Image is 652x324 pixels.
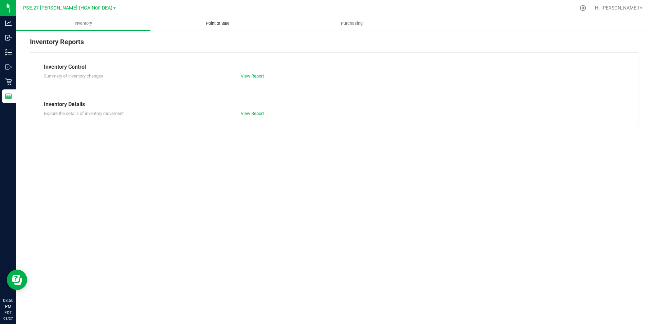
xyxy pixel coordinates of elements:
a: View Report [241,73,264,79]
a: Purchasing [285,16,419,31]
span: PSE.27-[PERSON_NAME] (HGA Non-DEA) [23,5,112,11]
span: Inventory [66,20,101,27]
a: Point of Sale [150,16,285,31]
a: Inventory [16,16,150,31]
span: Purchasing [332,20,372,27]
inline-svg: Inbound [5,34,12,41]
a: View Report [241,111,264,116]
inline-svg: Analytics [5,20,12,27]
div: Inventory Details [44,100,624,108]
div: Inventory Reports [30,37,638,52]
p: 08/27 [3,316,13,321]
span: Hi, [PERSON_NAME]! [595,5,639,11]
span: Explore the details of inventory movement [44,111,124,116]
inline-svg: Outbound [5,64,12,70]
inline-svg: Reports [5,93,12,100]
p: 03:50 PM EDT [3,297,13,316]
iframe: Resource center [7,270,27,290]
inline-svg: Inventory [5,49,12,56]
div: Inventory Control [44,63,624,71]
inline-svg: Retail [5,78,12,85]
div: Manage settings [579,5,587,11]
span: Point of Sale [197,20,239,27]
span: Summary of inventory changes [44,73,103,79]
